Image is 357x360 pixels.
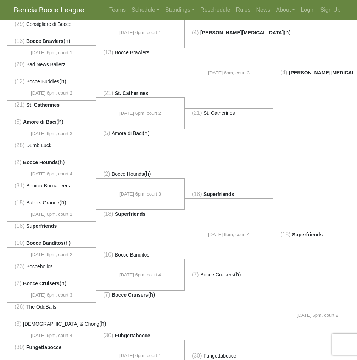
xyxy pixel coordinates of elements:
span: [DATE] 6pm, court 3 [208,69,250,77]
span: [DATE] 6pm, court 1 [31,211,72,218]
span: Bocce Brawlers [115,50,149,55]
span: (12) [15,78,24,84]
span: (30) [192,353,202,359]
span: (13) [15,38,24,44]
span: Fuhgettabocce [203,353,236,359]
span: Bocce Banditos [26,240,64,246]
span: Bocce Cruisers [200,272,234,277]
span: Benicia Buccaneers [26,183,70,189]
a: Rules [233,3,253,17]
a: Standings [162,3,197,17]
span: (18) [280,231,290,237]
span: (23) [15,263,24,269]
span: Bocce Brawlers [26,38,63,44]
span: [DEMOGRAPHIC_DATA] & Chong [23,321,99,327]
span: [DATE] 6pm, court 1 [119,352,161,359]
span: (26) [15,304,24,310]
span: Fuhgettabocce [26,344,62,350]
a: News [253,3,273,17]
span: (5) [103,130,110,136]
span: [PERSON_NAME][MEDICAL_DATA] [200,30,284,35]
span: [DATE] 6pm, court 3 [31,130,72,137]
span: Amore di Baci [23,119,56,125]
span: Bocce Cruisers [23,281,60,286]
span: (31) [15,182,24,189]
span: (3) [15,321,22,327]
a: Sign Up [318,3,344,17]
span: (13) [103,49,113,55]
a: Teams [106,3,129,17]
span: Dumb Luck [26,142,51,148]
span: (2) [103,171,110,177]
span: [DATE] 6pm, court 4 [31,170,72,178]
span: [DATE] 6pm, court 4 [31,332,72,339]
a: Login [298,3,317,17]
span: (29) [15,21,24,27]
span: Superfriends [292,232,323,237]
li: (h) [185,28,273,37]
li: (h) [96,170,185,179]
li: (h) [185,270,273,279]
span: The OddBalls [26,304,56,310]
span: [DATE] 6pm, court 2 [119,110,161,117]
span: Bocce Banditos [115,252,149,258]
span: (18) [103,211,113,217]
li: (h) [7,37,96,46]
li: (h) [7,77,96,86]
span: (18) [15,223,24,229]
li: (h) [96,129,185,137]
li: (h) [7,279,96,288]
span: Bad News Ballerz [26,62,66,67]
span: (30) [103,332,113,338]
a: Benicia Bocce League [14,3,84,17]
span: [DATE] 6pm, court 4 [119,271,161,279]
span: [DATE] 6pm, court 3 [119,191,161,198]
span: Consigliere di Bocce [26,21,72,27]
span: Bocce Buddies [26,79,59,84]
a: Schedule [129,3,162,17]
li: (h) [7,198,96,207]
span: St. Catherines [115,90,148,96]
a: Reschedule [197,3,233,17]
span: (2) [15,159,22,165]
li: (h) [7,118,96,126]
li: (h) [7,320,96,328]
span: (7) [15,280,22,286]
li: (h) [7,158,96,167]
span: Bocce Cruisers [112,292,148,298]
span: (5) [15,119,22,125]
span: (4) [192,29,199,35]
span: [DATE] 6pm, court 2 [31,90,72,97]
span: [DATE] 6pm, court 2 [31,251,72,258]
span: [DATE] 6pm, court 1 [31,49,72,56]
span: (28) [15,142,24,148]
span: St. Catherines [26,102,60,108]
span: (4) [280,69,288,75]
span: Bocceholics [26,264,53,269]
span: Bocce Hounds [23,159,58,165]
span: (21) [103,90,113,96]
span: (21) [192,110,202,116]
span: Superfriends [115,211,145,217]
span: [DATE] 6pm, court 2 [297,312,338,319]
span: [DATE] 6pm, court 1 [119,29,161,36]
span: [DATE] 6pm, court 4 [208,231,250,238]
span: (10) [103,252,113,258]
span: Superfriends [26,223,57,229]
span: (7) [192,271,199,277]
li: (h) [96,290,185,299]
span: (18) [192,191,202,197]
span: (10) [15,240,24,246]
span: Ballers Grande [26,200,59,206]
span: Fuhgettabocce [115,333,150,338]
span: (7) [103,292,110,298]
a: About [273,3,298,17]
span: (21) [15,102,24,108]
span: (20) [15,61,24,67]
span: St. Catherines [203,110,235,116]
span: Amore di Baci [112,130,143,136]
span: Bocce Hounds [112,171,144,177]
span: (30) [15,344,24,350]
span: (15) [15,199,24,206]
span: [DATE] 6pm, court 3 [31,292,72,299]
